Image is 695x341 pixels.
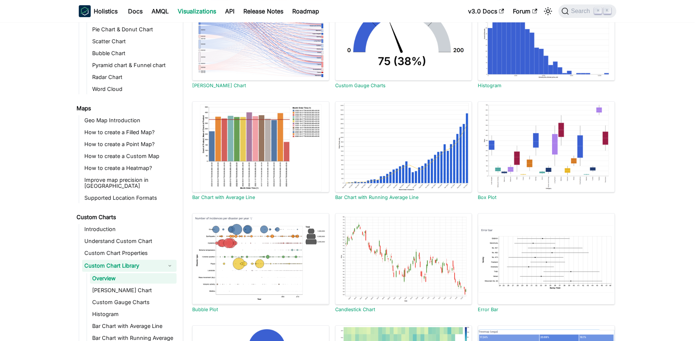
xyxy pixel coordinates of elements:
[82,175,177,191] a: Improve map precision in [GEOGRAPHIC_DATA]
[90,60,177,70] a: Pyramid chart & Funnel chart
[90,24,177,35] a: Pie Chart & Donut Chart
[90,48,177,59] a: Bubble Chart
[94,7,118,16] b: Holistics
[478,195,496,200] a: Box Plot
[478,213,615,312] a: Error BarError Bar
[82,248,177,258] a: Custom Chart Properties
[288,5,324,17] a: Roadmap
[335,213,472,312] a: Candlestick ChartCandlestick Chart
[82,115,177,126] a: Geo Map Introduction
[90,72,177,82] a: Radar Chart
[82,127,177,138] a: How to create a Filled Map?
[192,307,218,312] a: Bubble Plot
[335,101,472,201] a: Bar Chart with Running Average LineBar Chart with Running Average Line
[124,5,147,17] a: Docs
[79,5,118,17] a: HolisticsHolistics
[74,212,177,222] a: Custom Charts
[90,321,177,331] a: Bar Chart with Average Line
[192,83,246,88] a: [PERSON_NAME] Chart
[478,101,615,201] a: Box PlotBox Plot
[90,309,177,319] a: Histogram
[335,195,418,200] a: Bar Chart with Running Average Line
[82,193,177,203] a: Supported Location Formats
[82,224,177,234] a: Introduction
[82,236,177,246] a: Understand Custom Chart
[90,36,177,47] a: Scatter Chart
[542,5,554,17] button: Switch between dark and light mode (currently light mode)
[335,83,386,88] a: Custom Gauge Charts
[478,83,501,88] a: Histogram
[71,22,183,341] nav: Docs sidebar
[82,151,177,161] a: How to create a Custom Map
[192,213,329,312] a: Bubble PlotBubble Plot
[239,5,288,17] a: Release Notes
[82,139,177,149] a: How to create a Point Map?
[74,103,177,114] a: Maps
[478,307,498,312] a: Error Bar
[90,84,177,94] a: Word Cloud
[192,195,255,200] a: Bar Chart with Average Line
[147,5,173,17] a: AMQL
[604,7,611,14] kbd: K
[90,273,177,284] a: Overview
[82,163,177,173] a: How to create a Heatmap?
[221,5,239,17] a: API
[464,5,508,17] a: v3.0 Docs
[90,285,177,296] a: [PERSON_NAME] Chart
[335,307,375,312] a: Candlestick Chart
[594,7,602,14] kbd: ⌘
[192,101,329,201] a: Bar Chart with Average LineBar Chart with Average Line
[173,5,221,17] a: Visualizations
[163,260,177,272] button: Collapse sidebar category 'Custom Chart Library'
[82,260,163,272] a: Custom Chart Library
[90,297,177,307] a: Custom Gauge Charts
[508,5,542,17] a: Forum
[558,4,616,18] button: Search (Command+K)
[79,5,91,17] img: Holistics
[569,8,595,15] span: Search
